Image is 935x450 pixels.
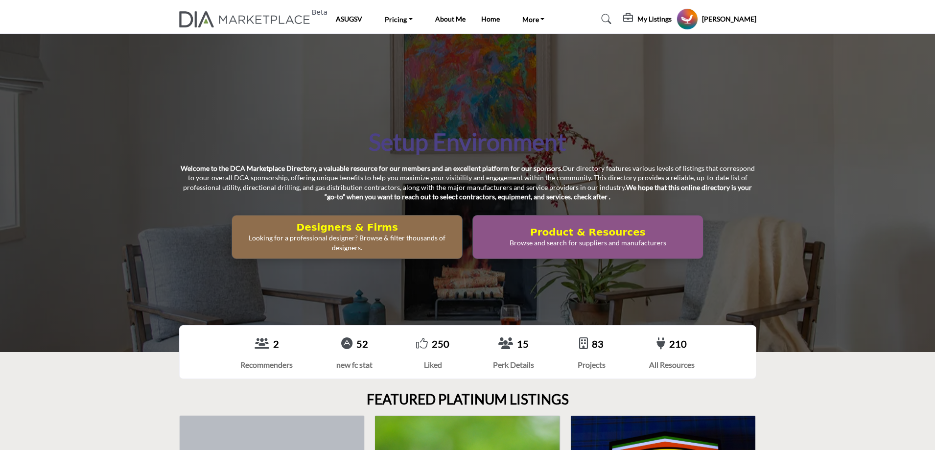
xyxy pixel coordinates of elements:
a: 2 [273,338,279,350]
a: More [515,12,552,26]
p: Our directory features various levels of listings that correspond to your overall DCA sponsorship... [179,164,756,202]
div: Perk Details [493,359,534,371]
button: Show hide supplier dropdown [677,8,698,30]
h6: Beta [312,8,327,17]
button: Designers & Firms Looking for a professional designer? Browse & filter thousands of designers. [232,215,463,259]
a: View Recommenders [255,337,269,351]
div: My Listings [623,13,672,25]
a: 210 [669,338,687,350]
h2: Designers & Firms [235,221,459,233]
a: Search [592,11,618,27]
h5: [PERSON_NAME] [702,14,756,24]
a: ASUGSV [336,15,362,23]
img: Site Logo [179,11,316,27]
a: Pricing [378,12,420,26]
a: 250 [432,338,449,350]
h2: Product & Resources [476,226,700,238]
a: 83 [592,338,604,350]
p: Looking for a professional designer? Browse & filter thousands of designers. [235,233,459,252]
p: Browse and search for suppliers and manufacturers [476,238,700,248]
a: About Me [435,15,466,23]
div: Projects [578,359,606,371]
a: Home [481,15,500,23]
div: new fc stat [336,359,373,371]
div: Recommenders [240,359,293,371]
button: Product & Resources Browse and search for suppliers and manufacturers [472,215,703,259]
a: 52 [356,338,368,350]
h1: Setup Environment [369,127,566,157]
strong: Welcome to the DCA Marketplace Directory, a valuable resource for our members and an excellent pl... [181,164,562,172]
div: All Resources [649,359,695,371]
div: Liked [416,359,449,371]
a: 15 [517,338,529,350]
h5: My Listings [637,15,672,24]
a: Beta [179,11,316,27]
i: Go to Liked [416,337,428,349]
h2: FEATURED PLATINUM LISTINGS [367,391,569,408]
